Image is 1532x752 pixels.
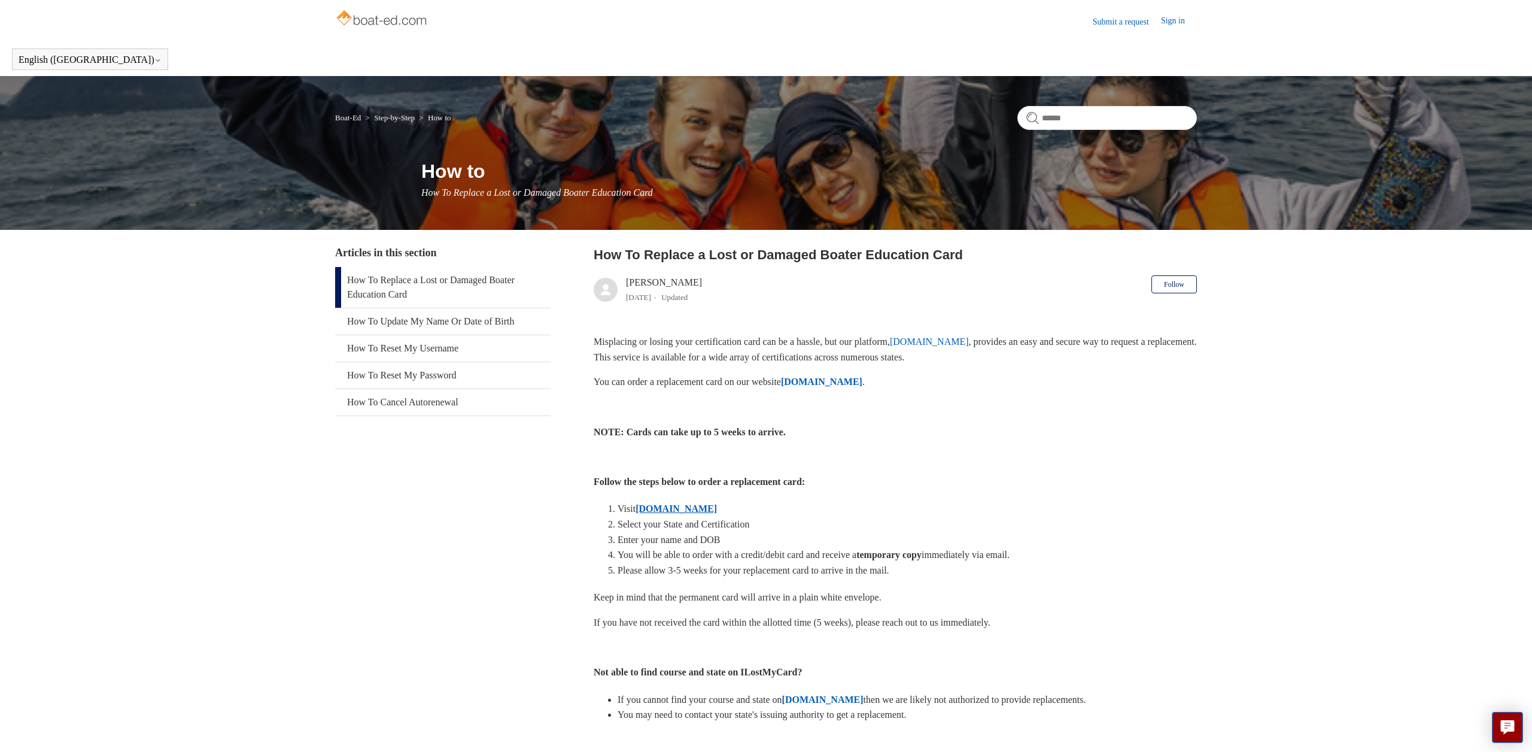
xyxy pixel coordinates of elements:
[335,335,551,362] a: How To Reset My Username
[626,275,702,304] div: [PERSON_NAME]
[618,565,889,575] span: Please allow 3-5 weeks for your replacement card to arrive in the mail.
[417,113,451,122] li: How to
[335,113,363,122] li: Boat-Ed
[594,427,786,437] strong: NOTE: Cards can take up to 5 weeks to arrive.
[618,550,1010,560] span: You will be able to order with a credit/debit card and receive a immediately via email.
[626,293,651,302] time: 04/08/2025, 11:48
[781,377,862,387] a: [DOMAIN_NAME]
[856,550,922,560] strong: temporary copy
[428,113,451,122] a: How to
[782,695,864,705] a: [DOMAIN_NAME]
[594,477,805,487] strong: Follow the steps below to order a replacement card:
[618,504,636,514] span: Visit
[636,504,717,514] a: [DOMAIN_NAME]
[374,113,415,122] a: Step-by-Step
[618,535,721,545] span: Enter your name and DOB
[421,187,653,198] span: How To Replace a Lost or Damaged Boater Education Card
[594,617,990,627] span: If you have not received the card within the allotted time (5 weeks), please reach out to us imme...
[594,592,881,602] span: Keep in mind that the permanent card will arrive in a plain white envelope.
[335,362,551,389] a: How To Reset My Password
[618,695,782,705] span: If you cannot find your course and state on
[594,245,1197,265] h2: How To Replace a Lost or Damaged Boater Education Card
[335,7,430,31] img: Boat-Ed Help Center home page
[1161,14,1197,29] a: Sign in
[862,377,865,387] span: .
[618,519,749,529] span: Select your State and Certification
[618,709,906,720] span: You may need to contact your state's issuing authority to get a replacement.
[594,667,802,677] strong: Not able to find course and state on ILostMyCard?
[363,113,417,122] li: Step-by-Step
[661,293,688,302] li: Updated
[594,334,1197,365] p: Misplacing or losing your certification card can be a hassle, but our platform, , provides an eas...
[890,336,969,347] a: [DOMAIN_NAME]
[335,247,436,259] span: Articles in this section
[1492,712,1523,743] button: Live chat
[594,377,781,387] span: You can order a replacement card on our website
[335,389,551,416] a: How To Cancel Autorenewal
[335,308,551,335] a: How To Update My Name Or Date of Birth
[421,157,1197,186] h1: How to
[864,695,1086,705] span: then we are likely not authorized to provide replacements.
[335,113,361,122] a: Boat-Ed
[335,267,551,308] a: How To Replace a Lost or Damaged Boater Education Card
[1093,16,1161,28] a: Submit a request
[19,54,162,65] button: English ([GEOGRAPHIC_DATA])
[1017,106,1197,130] input: Search
[1151,275,1197,293] button: Follow Article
